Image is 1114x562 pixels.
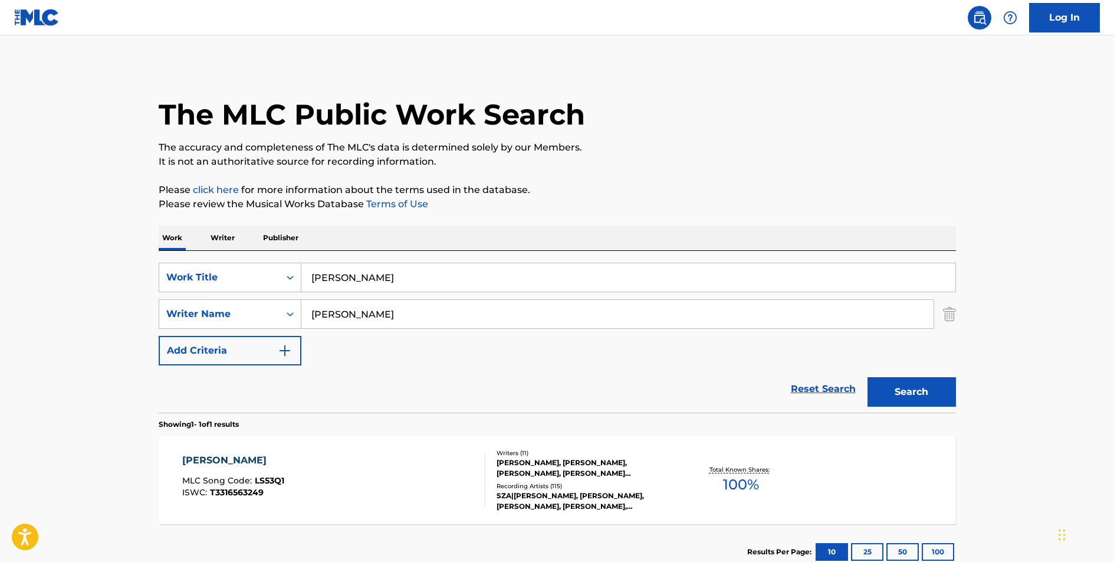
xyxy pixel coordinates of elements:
div: [PERSON_NAME] [182,453,284,468]
p: Total Known Shares: [709,465,773,474]
p: Please for more information about the terms used in the database. [159,183,956,197]
p: Work [159,226,186,250]
img: help [1003,11,1017,25]
img: Delete Criterion [943,299,956,329]
div: Help [998,6,1022,30]
span: MLC Song Code : [182,475,255,486]
button: Search [867,377,956,407]
div: Writer Name [166,307,272,321]
a: Public Search [968,6,991,30]
span: LS53Q1 [255,475,284,486]
div: Work Title [166,270,272,285]
img: MLC Logo [14,9,60,26]
button: 50 [886,543,919,561]
p: It is not an authoritative source for recording information. [159,155,956,169]
a: Reset Search [785,376,862,402]
a: Terms of Use [364,198,428,210]
p: The accuracy and completeness of The MLC's data is determined solely by our Members. [159,140,956,155]
div: Recording Artists ( 115 ) [497,482,675,491]
img: 9d2ae6d4665cec9f34b9.svg [278,344,292,358]
div: Drag [1059,517,1066,553]
button: 10 [816,543,848,561]
p: Writer [207,226,238,250]
p: Results Per Page: [747,547,814,557]
span: 100 % [723,474,759,495]
span: T3316563249 [210,487,264,498]
button: Add Criteria [159,336,301,365]
form: Search Form [159,263,956,413]
p: Showing 1 - 1 of 1 results [159,419,239,430]
img: search [972,11,987,25]
div: SZA|[PERSON_NAME], [PERSON_NAME],[PERSON_NAME], [PERSON_NAME],[PERSON_NAME], [PERSON_NAME] & [PER... [497,491,675,512]
span: ISWC : [182,487,210,498]
h1: The MLC Public Work Search [159,97,585,132]
button: 100 [922,543,954,561]
a: click here [193,184,239,195]
button: 25 [851,543,883,561]
div: [PERSON_NAME], [PERSON_NAME], [PERSON_NAME], [PERSON_NAME] [PERSON_NAME] [PERSON_NAME], [PERSON_N... [497,458,675,479]
p: Please review the Musical Works Database [159,197,956,211]
p: Publisher [259,226,302,250]
div: Writers ( 11 ) [497,449,675,458]
a: Log In [1029,3,1100,32]
iframe: Chat Widget [1055,505,1114,562]
a: [PERSON_NAME]MLC Song Code:LS53Q1ISWC:T3316563249Writers (11)[PERSON_NAME], [PERSON_NAME], [PERSO... [159,436,956,524]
